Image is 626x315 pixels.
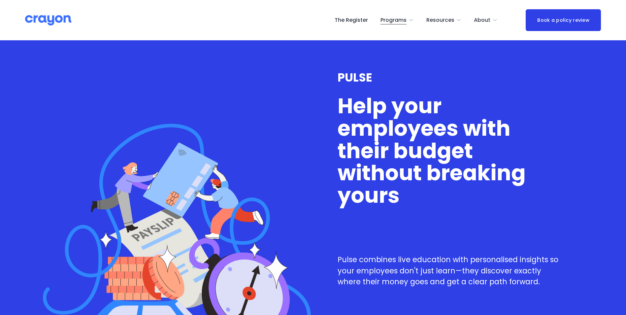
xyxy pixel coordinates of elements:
[474,16,490,25] span: About
[335,15,368,25] a: The Register
[338,71,561,84] h3: PULSE
[380,16,407,25] span: Programs
[338,254,561,288] p: Pulse combines live education with personalised insights so your employees don't just learn—they ...
[474,15,498,25] a: folder dropdown
[380,15,414,25] a: folder dropdown
[426,15,462,25] a: folder dropdown
[338,95,561,206] h1: Help your employees with their budget without breaking yours
[526,9,601,31] a: Book a policy review
[426,16,454,25] span: Resources
[25,15,71,26] img: Crayon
